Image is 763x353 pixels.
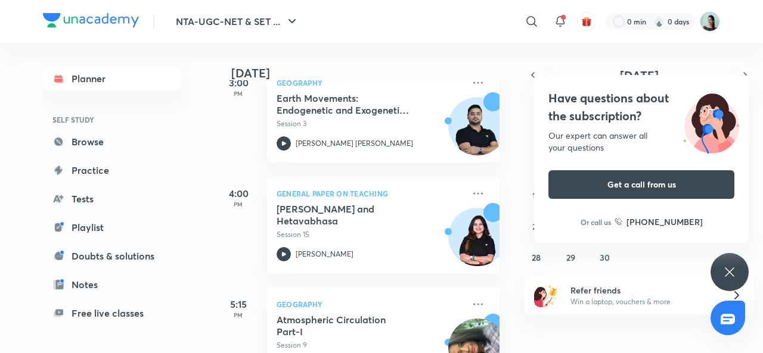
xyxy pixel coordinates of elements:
[277,92,425,116] h5: Earth Movements: Endogenetic and Exogenetic Forces
[43,13,139,27] img: Company Logo
[215,201,262,208] p: PM
[581,217,611,227] p: Or call us
[215,311,262,318] p: PM
[215,76,262,90] h5: 3:00
[527,217,546,236] button: September 21, 2025
[541,67,737,83] button: [DATE]
[561,248,580,267] button: September 29, 2025
[43,244,181,268] a: Doubts & solutions
[215,90,262,97] p: PM
[615,215,703,228] a: [PHONE_NUMBER]
[449,214,506,271] img: Avatar
[277,314,425,338] h5: Atmospheric Circulation Part-I
[620,67,659,83] span: [DATE]
[548,89,734,125] h4: Have questions about the subscription?
[43,110,181,130] h6: SELF STUDY
[449,104,506,161] img: Avatar
[674,89,749,154] img: ttu_illustration_new.svg
[534,283,558,307] img: referral
[43,215,181,239] a: Playlist
[43,158,181,182] a: Practice
[527,248,546,267] button: September 28, 2025
[570,296,717,307] p: Win a laptop, vouchers & more
[43,130,181,154] a: Browse
[532,252,541,263] abbr: September 28, 2025
[231,66,511,80] h4: [DATE]
[570,284,717,296] h6: Refer friends
[43,187,181,211] a: Tests
[566,252,575,263] abbr: September 29, 2025
[43,67,181,90] a: Planner
[277,340,464,351] p: Session 9
[169,10,306,33] button: NTA-UGC-NET & SET ...
[532,221,540,232] abbr: September 21, 2025
[600,252,610,263] abbr: September 30, 2025
[527,155,546,174] button: September 7, 2025
[43,273,181,296] a: Notes
[277,118,464,129] p: Session 3
[581,16,592,27] img: avatar
[626,215,703,228] h6: [PHONE_NUMBER]
[296,138,413,149] p: [PERSON_NAME] [PERSON_NAME]
[527,186,546,205] button: September 14, 2025
[653,15,665,27] img: streak
[215,186,262,201] h5: 4:00
[277,203,425,227] h5: Hetu and Hetavabhasa
[577,12,596,31] button: avatar
[532,190,541,201] abbr: September 14, 2025
[277,186,464,201] p: General Paper on Teaching
[296,249,353,260] p: [PERSON_NAME]
[43,301,181,325] a: Free live classes
[277,229,464,240] p: Session 15
[700,11,720,32] img: Pooja Sharma
[595,248,615,267] button: September 30, 2025
[548,170,734,199] button: Get a call from us
[43,13,139,30] a: Company Logo
[548,130,734,154] div: Our expert can answer all your questions
[277,297,464,311] p: Geography
[277,76,464,90] p: Geography
[215,297,262,311] h5: 5:15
